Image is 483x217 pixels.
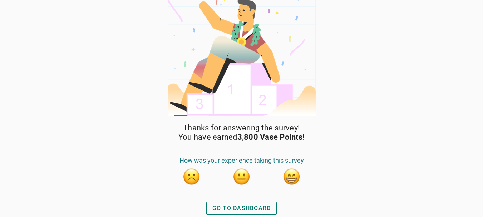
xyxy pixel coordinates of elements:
span: Thanks for answering the survey! [183,123,300,133]
button: GO TO DASHBOARD [206,202,277,215]
strong: 3,800 Vase Points! [237,133,305,142]
div: How was your experience taking this survey [167,157,317,168]
div: GO TO DASHBOARD [212,204,271,213]
span: You have earned [178,133,305,142]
